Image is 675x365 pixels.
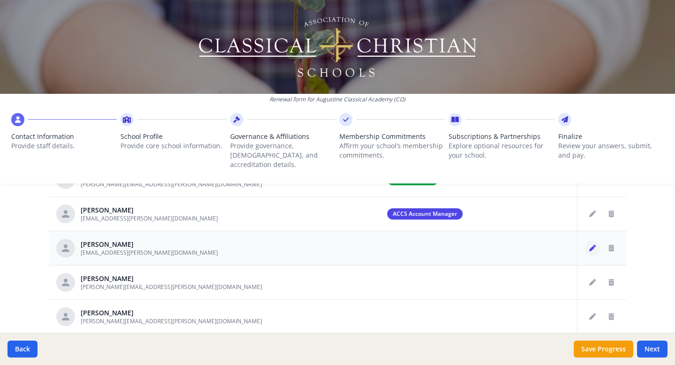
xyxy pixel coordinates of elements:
[11,132,117,141] span: Contact Information
[230,132,336,141] span: Governance & Affiliations
[604,241,619,256] button: Delete staff
[81,283,262,291] span: [PERSON_NAME][EMAIL_ADDRESS][PERSON_NAME][DOMAIN_NAME]
[81,214,218,222] span: [EMAIL_ADDRESS][PERSON_NAME][DOMAIN_NAME]
[449,141,554,160] p: Explore optional resources for your school.
[339,132,445,141] span: Membership Commitments
[558,141,664,160] p: Review your answers, submit, and pay.
[585,241,600,256] button: Edit staff
[120,141,226,151] p: Provide core school information.
[387,208,463,220] span: ACCS Account Manager
[81,240,218,249] div: [PERSON_NAME]
[585,275,600,290] button: Edit staff
[604,206,619,221] button: Delete staff
[585,309,600,324] button: Edit staff
[339,141,445,160] p: Affirm your school’s membership commitments.
[7,341,37,357] button: Back
[120,132,226,141] span: School Profile
[81,274,262,283] div: [PERSON_NAME]
[81,308,262,318] div: [PERSON_NAME]
[81,317,262,325] span: [PERSON_NAME][EMAIL_ADDRESS][PERSON_NAME][DOMAIN_NAME]
[81,249,218,257] span: [EMAIL_ADDRESS][PERSON_NAME][DOMAIN_NAME]
[574,341,633,357] button: Save Progress
[637,341,667,357] button: Next
[604,275,619,290] button: Delete staff
[81,205,218,215] div: [PERSON_NAME]
[197,14,478,80] img: Logo
[230,141,336,169] p: Provide governance, [DEMOGRAPHIC_DATA], and accreditation details.
[585,206,600,221] button: Edit staff
[449,132,554,141] span: Subscriptions & Partnerships
[558,132,664,141] span: Finalize
[604,309,619,324] button: Delete staff
[11,141,117,151] p: Provide staff details.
